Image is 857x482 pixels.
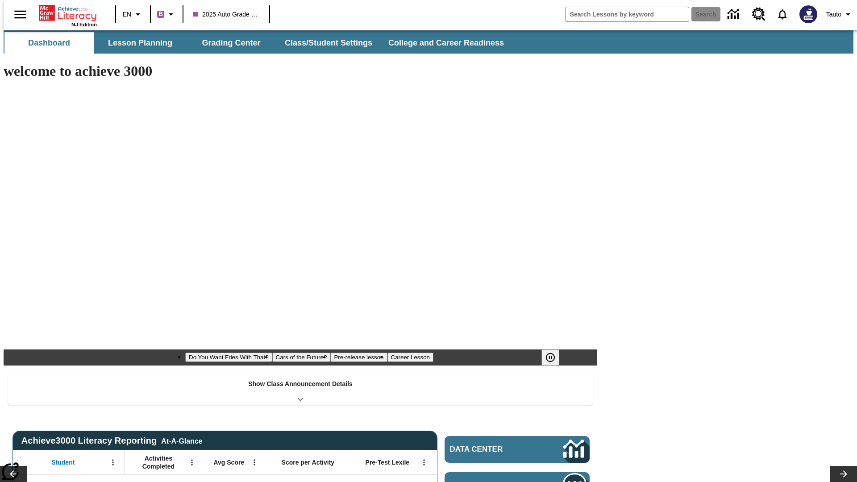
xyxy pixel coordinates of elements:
button: Lesson Planning [96,32,185,54]
button: Lesson carousel, Next [830,466,857,482]
div: Home [39,3,97,27]
span: B [158,8,163,20]
button: Open side menu [7,1,33,28]
a: Resource Center, Will open in new tab [747,2,771,26]
button: Slide 1 Do You Want Fries With That? [185,353,272,362]
div: Pause [541,349,568,366]
button: Open Menu [248,456,261,469]
button: Profile/Settings [823,6,857,22]
button: Slide 2 Cars of the Future? [272,353,331,362]
a: Data Center [722,2,747,27]
h1: welcome to achieve 3000 [4,63,597,79]
button: Slide 3 Pre-release lesson [330,353,387,362]
p: Show Class Announcement Details [248,379,353,389]
span: Activities Completed [129,454,188,470]
input: search field [566,7,689,21]
a: Data Center [445,436,590,463]
button: College and Career Readiness [381,32,511,54]
button: Slide 4 Career Lesson [387,353,433,362]
button: Dashboard [4,32,94,54]
a: Notifications [771,3,794,26]
img: Avatar [799,5,817,23]
span: 2025 Auto Grade 1 C [193,10,259,19]
span: EN [123,10,131,19]
span: Data Center [450,445,533,454]
div: At-A-Glance [161,436,202,445]
button: Open Menu [106,456,120,469]
div: SubNavbar [4,32,512,54]
button: Class/Student Settings [278,32,379,54]
span: Tauto [826,10,841,19]
span: Score per Activity [282,458,335,466]
button: Boost Class color is purple. Change class color [154,6,180,22]
a: Home [39,4,97,22]
span: NJ Edition [71,22,97,27]
button: Language: EN, Select a language [119,6,147,22]
button: Open Menu [185,456,199,469]
div: SubNavbar [4,30,853,54]
span: Avg Score [213,458,244,466]
div: Show Class Announcement Details [8,374,593,405]
button: Select a new avatar [794,3,823,26]
span: Achieve3000 Literacy Reporting [21,436,203,446]
button: Pause [541,349,559,366]
span: Student [51,458,75,466]
span: Pre-Test Lexile [366,458,410,466]
button: Grading Center [187,32,276,54]
button: Open Menu [417,456,431,469]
